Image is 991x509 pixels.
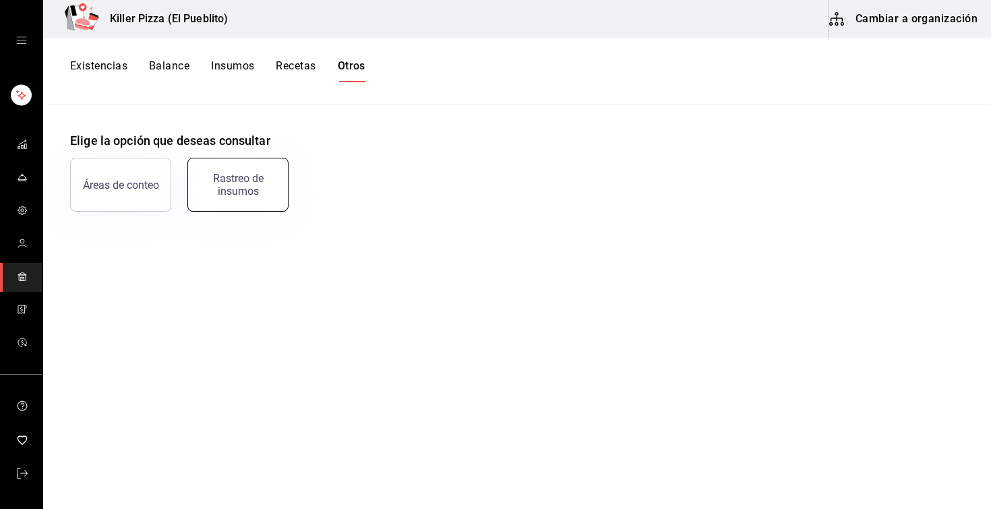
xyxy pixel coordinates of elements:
[211,59,254,82] button: Insumos
[70,131,964,150] h4: Elige la opción que deseas consultar
[70,59,127,82] button: Existencias
[70,59,365,82] div: navigation tabs
[99,11,228,27] h3: Killer Pizza (El Pueblito)
[196,172,280,198] div: Rastreo de insumos
[276,59,316,82] button: Recetas
[338,59,365,82] button: Otros
[149,59,189,82] button: Balance
[83,179,159,191] div: Áreas de conteo
[187,158,289,212] button: Rastreo de insumos
[70,158,171,212] button: Áreas de conteo
[16,35,27,46] button: open drawer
